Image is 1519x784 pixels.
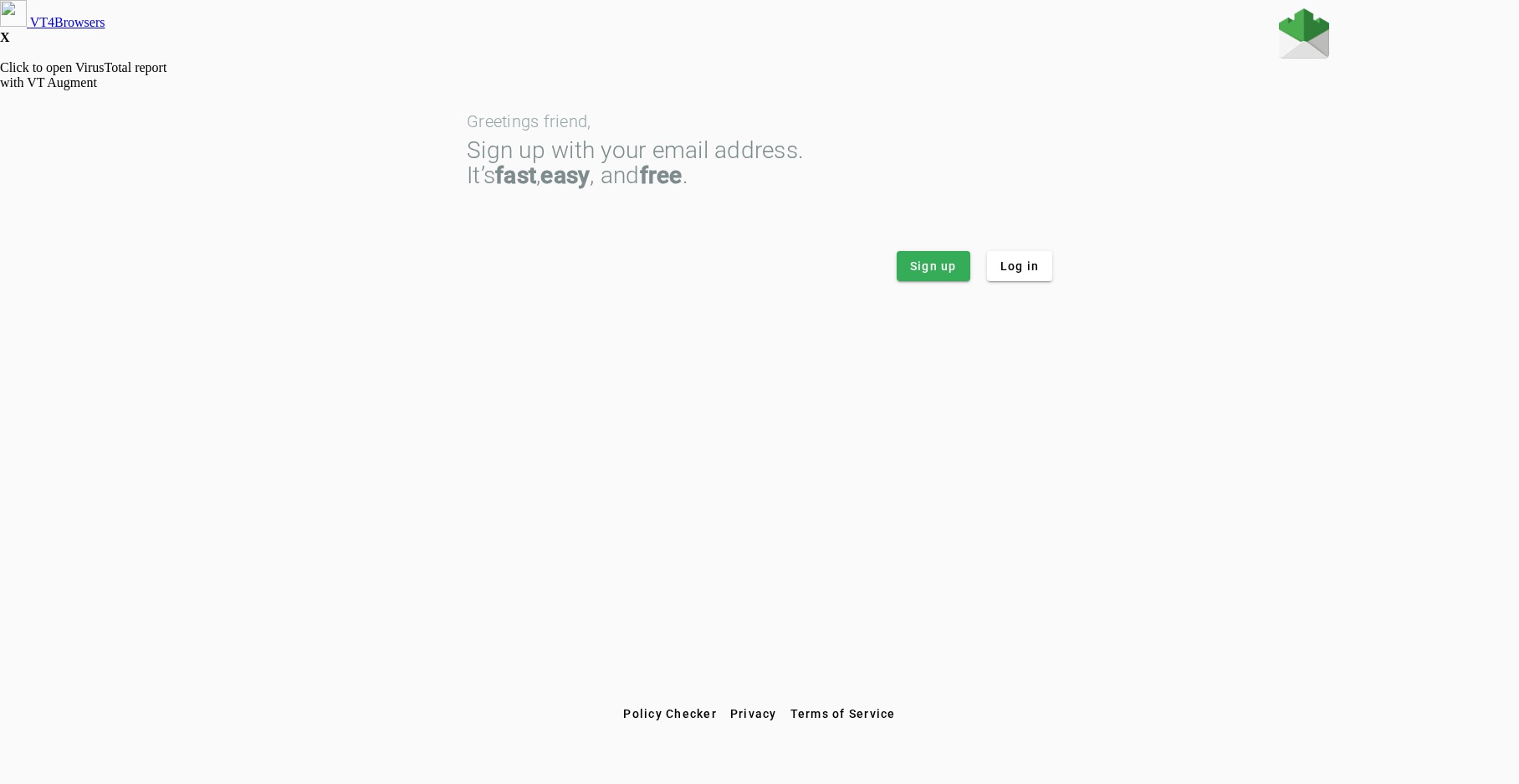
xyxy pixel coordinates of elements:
img: Fraudmarc Logo [1279,8,1329,59]
strong: fast [495,161,536,189]
span: Sign up [910,258,957,274]
span: Log in [1000,258,1040,274]
button: Policy Checker [616,699,724,729]
strong: free [640,161,683,189]
button: Log in [987,251,1053,281]
div: Sign up with your email address. It’s , , and . [467,138,1052,188]
button: Terms of Service [784,699,903,729]
span: Policy Checker [623,707,717,720]
div: Greetings friend, [467,113,1052,130]
span: Terms of Service [790,707,896,720]
button: Privacy [724,699,784,729]
strong: easy [540,161,590,189]
button: Sign up [897,251,970,281]
span: Privacy [730,707,777,720]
